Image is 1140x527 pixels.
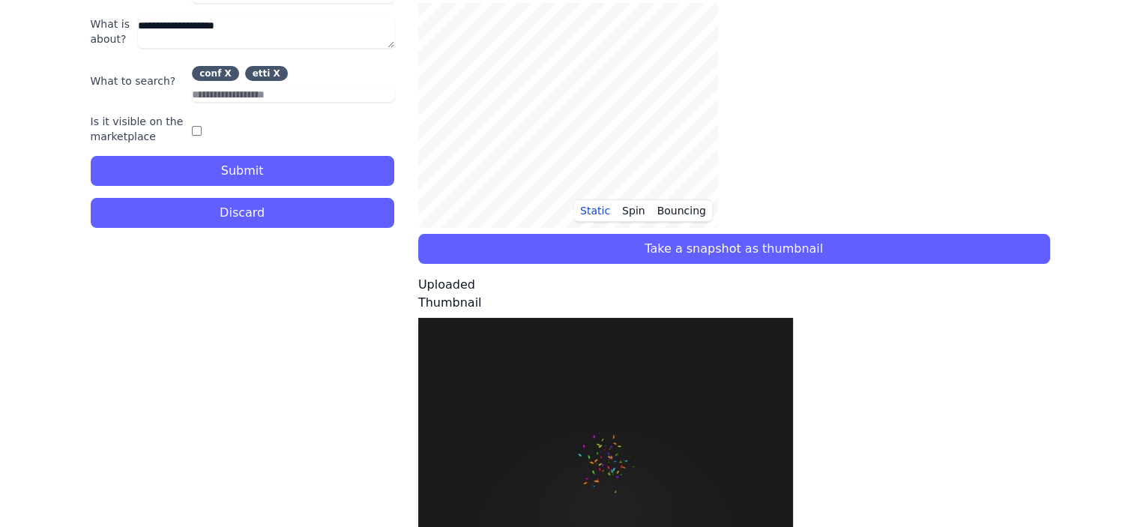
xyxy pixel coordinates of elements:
label: What to search? [91,73,187,88]
label: What is about? [91,16,132,46]
h4: Thumbnail [418,294,1050,312]
div: etti [253,69,271,78]
div: X [224,69,231,78]
button: Take a snapshot as thumbnail [418,234,1050,264]
p: Uploaded [418,276,1050,294]
div: conf [199,69,221,78]
button: Spin [616,199,651,222]
label: Is it visible on the marketplace [91,114,187,144]
button: Discard [91,198,394,228]
button: Static [574,199,616,222]
button: Bouncing [651,199,712,222]
button: Submit [91,156,394,186]
div: X [273,69,280,78]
